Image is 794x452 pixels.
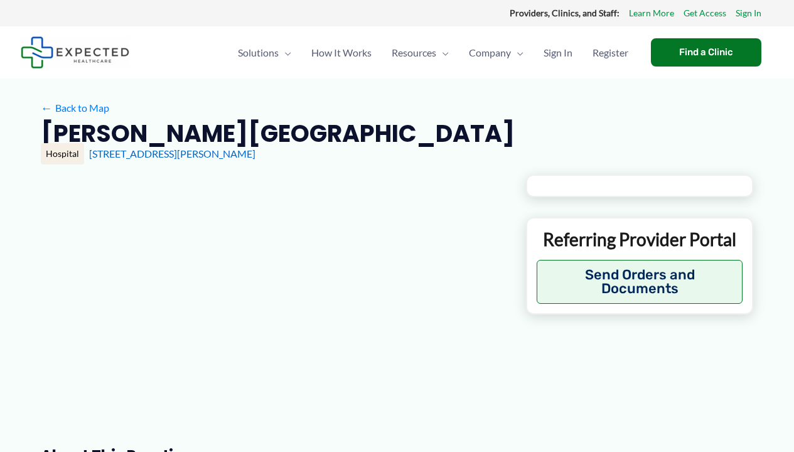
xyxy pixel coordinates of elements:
[392,31,436,75] span: Resources
[89,148,255,159] a: [STREET_ADDRESS][PERSON_NAME]
[279,31,291,75] span: Menu Toggle
[436,31,449,75] span: Menu Toggle
[41,143,84,164] div: Hospital
[537,260,743,304] button: Send Orders and Documents
[459,31,534,75] a: CompanyMenu Toggle
[311,31,372,75] span: How It Works
[238,31,279,75] span: Solutions
[736,5,761,21] a: Sign In
[301,31,382,75] a: How It Works
[382,31,459,75] a: ResourcesMenu Toggle
[41,102,53,114] span: ←
[684,5,726,21] a: Get Access
[41,118,515,149] h2: [PERSON_NAME][GEOGRAPHIC_DATA]
[629,5,674,21] a: Learn More
[511,31,523,75] span: Menu Toggle
[544,31,572,75] span: Sign In
[537,228,743,250] p: Referring Provider Portal
[469,31,511,75] span: Company
[510,8,620,18] strong: Providers, Clinics, and Staff:
[534,31,582,75] a: Sign In
[651,38,761,67] a: Find a Clinic
[582,31,638,75] a: Register
[41,99,109,117] a: ←Back to Map
[228,31,638,75] nav: Primary Site Navigation
[228,31,301,75] a: SolutionsMenu Toggle
[21,36,129,68] img: Expected Healthcare Logo - side, dark font, small
[593,31,628,75] span: Register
